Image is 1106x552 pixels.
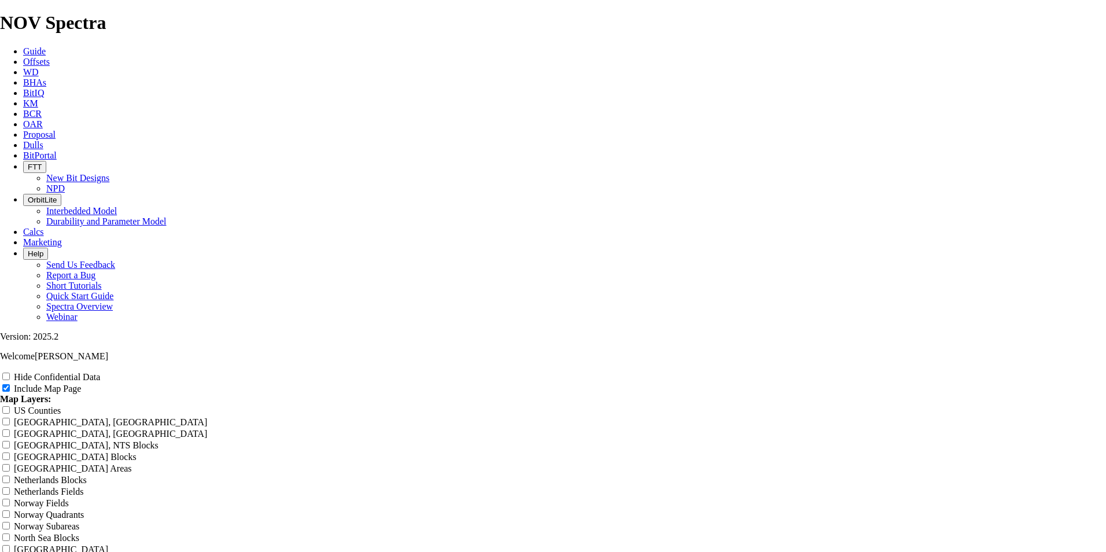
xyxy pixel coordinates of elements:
label: Netherlands Blocks [14,475,87,485]
label: Norway Fields [14,498,69,508]
span: Help [28,249,43,258]
span: [PERSON_NAME] [35,351,108,361]
button: FTT [23,161,46,173]
button: Help [23,248,48,260]
a: BCR [23,109,42,119]
a: Webinar [46,312,78,322]
a: WD [23,67,39,77]
a: OAR [23,119,43,129]
span: FTT [28,163,42,171]
a: KM [23,98,38,108]
label: [GEOGRAPHIC_DATA], [GEOGRAPHIC_DATA] [14,417,207,427]
a: Interbedded Model [46,206,117,216]
a: Quick Start Guide [46,291,113,301]
label: [GEOGRAPHIC_DATA] Blocks [14,452,137,462]
a: Offsets [23,57,50,67]
a: Durability and Parameter Model [46,216,167,226]
label: Norway Subareas [14,521,79,531]
label: US Counties [14,406,61,415]
a: Short Tutorials [46,281,102,290]
a: Proposal [23,130,56,139]
a: NPD [46,183,65,193]
a: Send Us Feedback [46,260,115,270]
a: Calcs [23,227,44,237]
a: Dulls [23,140,43,150]
label: North Sea Blocks [14,533,79,543]
a: BitPortal [23,150,57,160]
label: [GEOGRAPHIC_DATA], [GEOGRAPHIC_DATA] [14,429,207,439]
label: Netherlands Fields [14,487,83,496]
a: Marketing [23,237,62,247]
a: Spectra Overview [46,301,113,311]
label: [GEOGRAPHIC_DATA] Areas [14,463,132,473]
a: Guide [23,46,46,56]
a: Report a Bug [46,270,95,280]
button: OrbitLite [23,194,61,206]
label: [GEOGRAPHIC_DATA], NTS Blocks [14,440,158,450]
label: Norway Quadrants [14,510,84,520]
label: Include Map Page [14,384,81,393]
a: BHAs [23,78,46,87]
a: New Bit Designs [46,173,109,183]
label: Hide Confidential Data [14,372,100,382]
a: BitIQ [23,88,44,98]
span: OrbitLite [28,196,57,204]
